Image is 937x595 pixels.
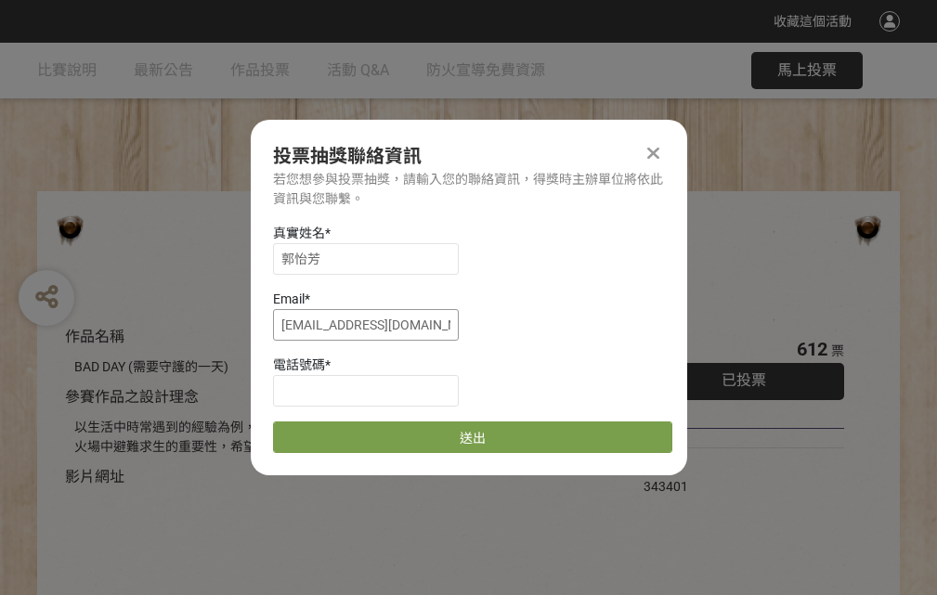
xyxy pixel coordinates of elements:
a: 防火宣導免費資源 [426,43,545,98]
span: 電話號碼 [273,357,325,372]
a: 最新公告 [134,43,193,98]
iframe: Facebook Share [693,458,786,476]
a: 作品投票 [230,43,290,98]
button: 馬上投票 [751,52,863,89]
span: 真實姓名 [273,226,325,240]
span: 馬上投票 [777,61,837,79]
span: 收藏這個活動 [774,14,852,29]
div: 若您想參與投票抽獎，請輸入您的聯絡資訊，得獎時主辦單位將依此資訊與您聯繫。 [273,170,665,209]
span: 最新公告 [134,61,193,79]
div: 投票抽獎聯絡資訊 [273,142,665,170]
span: 612 [797,338,827,360]
span: 參賽作品之設計理念 [65,388,199,406]
a: 比賽說明 [37,43,97,98]
div: BAD DAY (需要守護的一天) [74,357,588,377]
button: 送出 [273,421,672,453]
span: 比賽說明 [37,61,97,79]
span: 票 [831,343,844,358]
span: Email [273,291,305,306]
span: 作品投票 [230,61,290,79]
span: 影片網址 [65,468,124,485]
span: 防火宣導免費資源 [426,61,545,79]
span: 活動 Q&A [327,61,389,79]
div: 以生活中時常遇到的經驗為例，透過對比的方式宣傳住宅用火災警報器、家庭逃生計畫及火場中避難求生的重要性，希望透過趣味的短影音讓更多人認識到更多的防火觀念。 [74,418,588,457]
a: 活動 Q&A [327,43,389,98]
span: 已投票 [722,371,766,389]
span: 作品名稱 [65,328,124,345]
